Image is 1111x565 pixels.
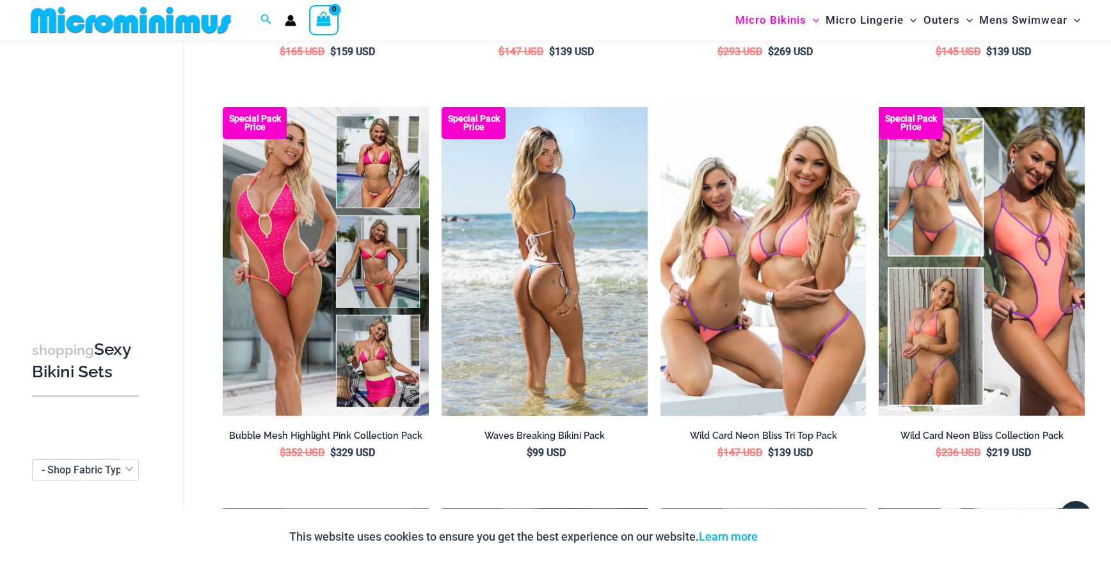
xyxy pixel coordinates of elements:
bdi: 219 USD [986,446,1031,459]
span: $ [280,45,285,58]
span: $ [768,446,774,459]
span: Menu Toggle [904,4,916,37]
a: Waves Breaking Ocean 312 Top 456 Bottom 08 Waves Breaking Ocean 312 Top 456 Bottom 04Waves Breaki... [442,107,648,416]
a: Learn more [699,530,758,543]
img: Waves Breaking Ocean 312 Top 456 Bottom 04 [442,107,648,416]
span: $ [527,446,532,459]
a: OutersMenu ToggleMenu Toggle [920,4,976,37]
span: $ [330,45,336,58]
span: $ [330,446,336,459]
img: Wild Card Neon Bliss Tri Top Pack [660,107,867,416]
bdi: 293 USD [717,45,762,58]
span: Micro Lingerie [826,4,904,37]
button: Accept [767,521,822,552]
a: Mens SwimwearMenu ToggleMenu Toggle [976,4,1083,37]
span: $ [280,446,285,459]
bdi: 145 USD [936,45,980,58]
a: Micro LingerieMenu ToggleMenu Toggle [822,4,920,37]
span: - Shop Fabric Type [42,464,127,476]
bdi: 99 USD [527,446,566,459]
bdi: 329 USD [330,446,375,459]
span: Menu Toggle [806,4,819,37]
a: Wild Card Neon Bliss Tri Top PackWild Card Neon Bliss Tri Top Pack BWild Card Neon Bliss Tri Top ... [660,107,867,416]
a: View Shopping Cart, empty [309,5,339,35]
bdi: 139 USD [986,45,1031,58]
bdi: 269 USD [768,45,813,58]
h2: Wild Card Neon Bliss Tri Top Pack [660,430,867,442]
span: $ [549,45,555,58]
span: - Shop Fabric Type [33,460,138,480]
span: shopping [32,342,94,358]
bdi: 236 USD [936,446,980,459]
h3: Sexy Bikini Sets [32,339,139,383]
iframe: TrustedSite Certified [32,43,147,299]
bdi: 352 USD [280,446,324,459]
span: $ [936,446,941,459]
bdi: 165 USD [280,45,324,58]
a: Collection Pack (7) Collection Pack B (1)Collection Pack B (1) [879,107,1085,416]
img: Collection Pack F [223,107,429,416]
bdi: 139 USD [549,45,594,58]
bdi: 147 USD [499,45,543,58]
b: Special Pack Price [442,115,506,131]
nav: Site Navigation [730,2,1085,38]
span: Micro Bikinis [735,4,806,37]
h2: Wild Card Neon Bliss Collection Pack [879,430,1085,442]
span: $ [717,446,723,459]
a: Wild Card Neon Bliss Tri Top Pack [660,430,867,446]
a: Waves Breaking Bikini Pack [442,430,648,446]
span: $ [499,45,504,58]
span: $ [717,45,723,58]
span: Outers [923,4,960,37]
a: Wild Card Neon Bliss Collection Pack [879,430,1085,446]
span: Mens Swimwear [979,4,1067,37]
a: Account icon link [285,15,296,26]
bdi: 139 USD [768,446,813,459]
h2: Waves Breaking Bikini Pack [442,430,648,442]
span: - Shop Fabric Type [32,459,139,480]
span: Menu Toggle [1067,4,1080,37]
b: Special Pack Price [879,115,943,131]
span: $ [768,45,774,58]
a: Micro BikinisMenu ToggleMenu Toggle [732,4,822,37]
span: Menu Toggle [960,4,973,37]
h2: Bubble Mesh Highlight Pink Collection Pack [223,430,429,442]
span: $ [986,446,992,459]
bdi: 147 USD [717,446,762,459]
span: $ [986,45,992,58]
a: Bubble Mesh Highlight Pink Collection Pack [223,430,429,446]
a: Collection Pack F Collection Pack BCollection Pack B [223,107,429,416]
img: Collection Pack (7) [879,107,1085,416]
bdi: 159 USD [330,45,375,58]
p: This website uses cookies to ensure you get the best experience on our website. [289,527,758,546]
span: $ [936,45,941,58]
a: Search icon link [260,12,272,28]
b: Special Pack Price [223,115,287,131]
img: MM SHOP LOGO FLAT [26,6,236,35]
